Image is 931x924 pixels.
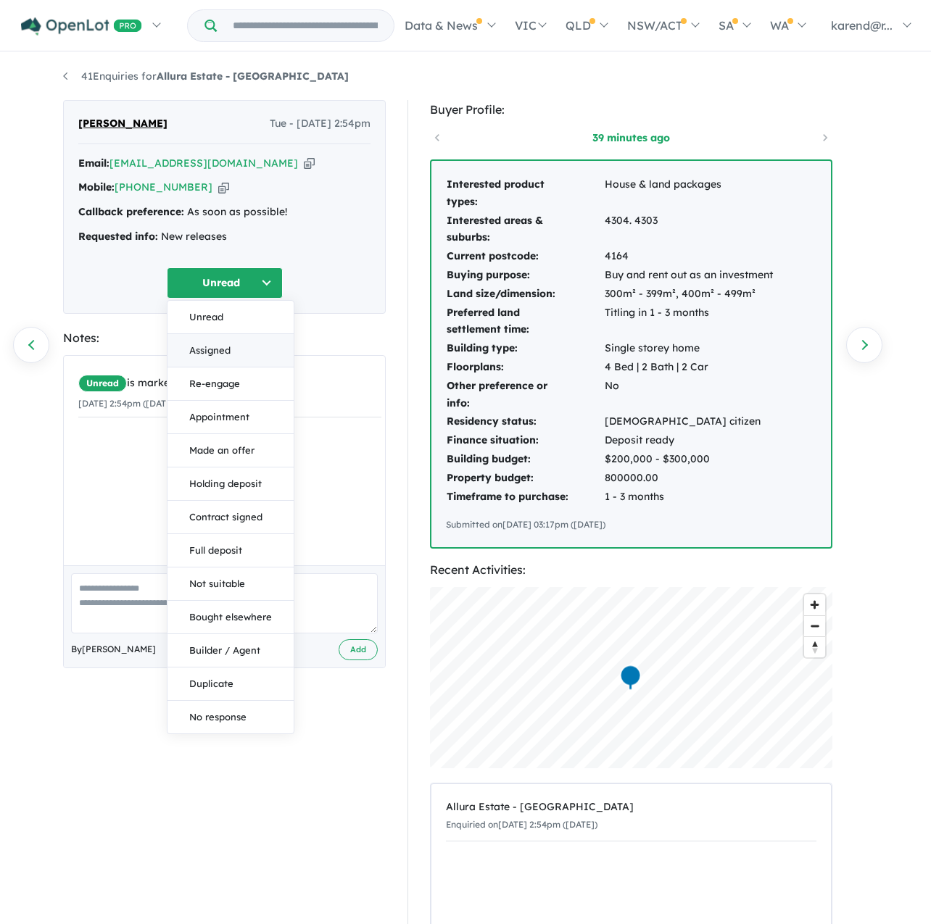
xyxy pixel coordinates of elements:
canvas: Map [430,587,832,768]
td: $200,000 - $300,000 [604,450,774,469]
small: Enquiried on [DATE] 2:54pm ([DATE]) [446,819,597,830]
td: Interested product types: [446,175,604,212]
a: [EMAIL_ADDRESS][DOMAIN_NAME] [109,157,298,170]
button: Not suitable [167,567,294,601]
span: [PERSON_NAME] [78,115,167,133]
td: No [604,377,774,413]
strong: Requested info: [78,230,158,243]
button: Unread [167,301,294,334]
button: Made an offer [167,434,294,467]
button: Contract signed [167,501,294,534]
td: 800000.00 [604,469,774,488]
button: Add [339,639,378,660]
span: Tue - [DATE] 2:54pm [270,115,371,133]
strong: Email: [78,157,109,170]
button: Copy [218,180,229,195]
td: Buying purpose: [446,266,604,285]
td: House & land packages [604,175,774,212]
small: [DATE] 2:54pm ([DATE]) [78,398,178,409]
a: Allura Estate - [GEOGRAPHIC_DATA]Enquiried on[DATE] 2:54pm ([DATE]) [446,791,816,841]
td: Preferred land settlement time: [446,304,604,340]
div: New releases [78,228,371,246]
td: 1 - 3 months [604,488,774,507]
button: Full deposit [167,534,294,567]
span: karend@r... [831,18,893,33]
img: Openlot PRO Logo White [21,17,142,36]
button: Assigned [167,334,294,367]
td: Current postcode: [446,247,604,266]
td: Other preference or info: [446,377,604,413]
button: Reset bearing to north [804,636,825,657]
a: 39 minutes ago [569,130,692,145]
button: Zoom out [804,615,825,636]
button: Bought elsewhere [167,601,294,634]
td: Finance situation: [446,431,604,450]
td: Titling in 1 - 3 months [604,304,774,340]
div: Submitted on [DATE] 03:17pm ([DATE]) [446,517,816,532]
div: is marked. [78,375,381,392]
div: Map marker [620,665,642,691]
span: Zoom out [804,616,825,636]
td: Property budget: [446,469,604,488]
strong: Callback preference: [78,205,184,218]
td: Building type: [446,339,604,358]
td: Buy and rent out as an investment [604,266,774,285]
button: Zoom in [804,594,825,615]
td: Timeframe to purchase: [446,488,604,507]
td: 300m² - 399m², 400m² - 499m² [604,285,774,304]
td: 4304. 4303 [604,212,774,248]
span: By [PERSON_NAME] [71,642,156,657]
div: Buyer Profile: [430,100,832,120]
div: Unread [167,300,294,734]
td: Building budget: [446,450,604,469]
button: Duplicate [167,667,294,701]
strong: Allura Estate - [GEOGRAPHIC_DATA] [157,70,349,83]
button: Unread [167,267,283,299]
input: Try estate name, suburb, builder or developer [220,10,391,41]
strong: Mobile: [78,180,115,193]
td: Interested areas & suburbs: [446,212,604,248]
td: [DEMOGRAPHIC_DATA] citizen [604,412,774,431]
button: Re-engage [167,367,294,401]
a: 41Enquiries forAllura Estate - [GEOGRAPHIC_DATA] [63,70,349,83]
button: Holding deposit [167,467,294,501]
span: Unread [78,375,127,392]
td: 4 Bed | 2 Bath | 2 Car [604,358,774,377]
button: Appointment [167,401,294,434]
button: Builder / Agent [167,634,294,667]
div: Allura Estate - [GEOGRAPHIC_DATA] [446,799,816,816]
td: Residency status: [446,412,604,431]
td: Floorplans: [446,358,604,377]
a: [PHONE_NUMBER] [115,180,212,193]
td: Deposit ready [604,431,774,450]
td: 4164 [604,247,774,266]
div: As soon as possible! [78,204,371,221]
td: Single storey home [604,339,774,358]
nav: breadcrumb [63,68,868,86]
button: Copy [304,156,315,171]
div: Recent Activities: [430,560,832,580]
button: No response [167,701,294,733]
span: Reset bearing to north [804,637,825,657]
div: Notes: [63,328,386,348]
td: Land size/dimension: [446,285,604,304]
